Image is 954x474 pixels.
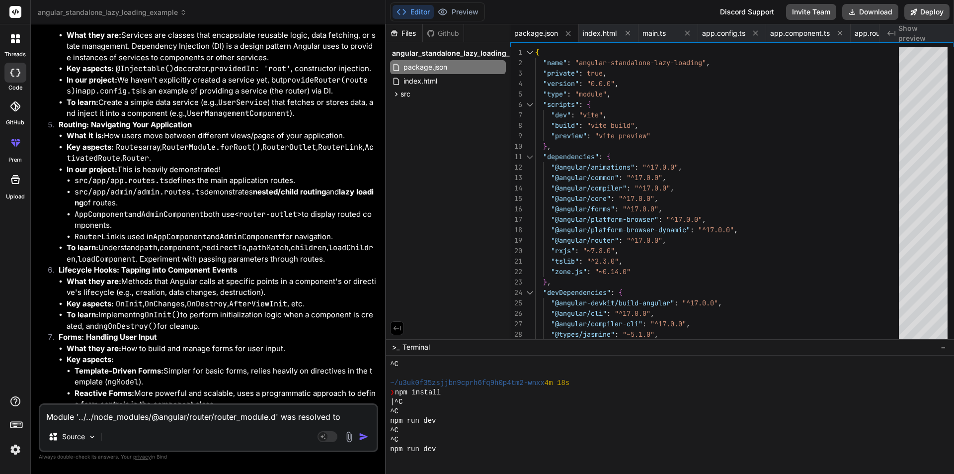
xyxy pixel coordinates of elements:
[619,288,623,297] span: {
[510,68,522,79] div: 3
[670,184,674,192] span: ,
[4,50,26,59] label: threads
[510,256,522,267] div: 21
[686,319,690,328] span: ,
[551,215,658,224] span: "@angular/platform-browser"
[229,299,287,309] code: AfterViewInit
[587,100,591,109] span: {
[619,194,654,203] span: "^17.0.0"
[402,75,438,87] span: index.html
[202,243,246,253] code: redirectTo
[579,69,583,78] span: :
[67,142,376,164] li: array, , , , , .
[611,194,615,203] span: :
[615,309,650,318] span: "^17.0.0"
[359,432,369,442] img: icon
[523,152,536,162] div: Click to collapse the range.
[67,242,376,265] li: Understand , , , , , , . Experiment with passing parameters through routes.
[587,121,635,130] span: "vite build"
[395,388,441,397] span: npm install
[770,28,830,38] span: app.component.ts
[702,28,745,38] span: app.config.ts
[575,90,607,98] span: "module"
[603,110,607,119] span: ,
[551,257,579,266] span: "tslib"
[67,243,98,252] strong: To learn:
[75,388,376,410] li: More powerful and scalable, uses a programmatic approach to define form controls in the component...
[67,142,374,164] code: ActivatedRoute
[650,309,654,318] span: ,
[116,299,143,309] code: OnInit
[551,319,642,328] span: "@angular/compiler-cli"
[551,330,615,339] span: "@types/jasmine"
[67,276,376,298] li: Methods that Angular calls at specific points in a component's or directive's lifecycle (e.g., cr...
[67,165,117,174] strong: In our project:
[619,173,623,182] span: :
[615,330,619,339] span: :
[674,298,678,307] span: :
[635,184,670,192] span: "^17.0.0"
[551,236,619,245] span: "@angular/router"
[390,397,402,407] span: |^C
[579,257,583,266] span: :
[510,319,522,329] div: 27
[551,173,619,182] span: "@angular/common"
[75,175,376,187] li: defines the main application routes.
[551,298,674,307] span: "@angular-devkit/build-angular"
[218,97,267,107] code: UserService
[551,131,587,140] span: "preview"
[235,209,302,219] code: <router-outlet>
[67,30,376,64] li: Services are classes that encapsulate reusable logic, data fetching, or state management. Depende...
[67,355,114,364] strong: Key aspects:
[67,164,376,243] li: This is heavily demonstrated!
[75,209,376,231] li: and both use to display routed components.
[140,243,158,253] code: path
[122,153,149,163] code: Router
[59,265,237,275] strong: Lifecycle Hooks: Tapping into Component Events
[67,310,98,319] strong: To learn:
[627,173,662,182] span: "^17.0.0"
[75,366,163,376] strong: Template-Driven Forms:
[510,141,522,152] div: 10
[510,329,522,340] div: 28
[654,194,658,203] span: ,
[654,330,658,339] span: ,
[67,63,376,75] li: decorator, , constructor injection.
[658,204,662,213] span: ,
[510,89,522,99] div: 5
[714,4,780,20] div: Discord Support
[543,69,579,78] span: "private"
[62,432,85,442] p: Source
[141,209,204,219] code: AdminComponent
[551,225,690,234] span: "@angular/platform-browser-dynamic"
[67,97,376,119] li: Create a simple data service (e.g., ) that fetches or stores data, and inject it into a component...
[551,163,635,172] span: "@angular/animations"
[551,309,607,318] span: "@angular/cli"
[75,187,204,197] code: src/app/admin/admin.routes.ts
[547,278,551,286] span: ,
[583,28,617,38] span: index.html
[67,75,368,96] code: provideRouter(routes)
[623,330,654,339] span: "~5.1.0"
[75,187,376,209] li: demonstrates and of routes.
[587,257,619,266] span: "^2.3.0"
[39,452,378,462] p: Always double-check its answers. Your in Bind
[587,267,591,276] span: :
[575,58,706,67] span: "angular-standalone-lazy-loading"
[635,163,638,172] span: :
[510,298,522,308] div: 25
[67,130,376,142] li: How users move between different views/pages of your application.
[393,5,434,19] button: Editor
[855,28,898,38] span: app.routes.ts
[400,89,410,99] span: src
[642,319,646,328] span: :
[67,343,376,355] li: How to build and manage forms for user input.
[567,90,571,98] span: :
[67,30,121,40] strong: What they are:
[543,278,547,286] span: }
[390,379,545,388] span: ~/u3uk0f35zsjjbn9cprh6fq9h0p4tm2-wnxx
[702,215,706,224] span: ,
[390,435,398,445] span: ^C
[543,58,567,67] span: "name"
[510,287,522,298] div: 24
